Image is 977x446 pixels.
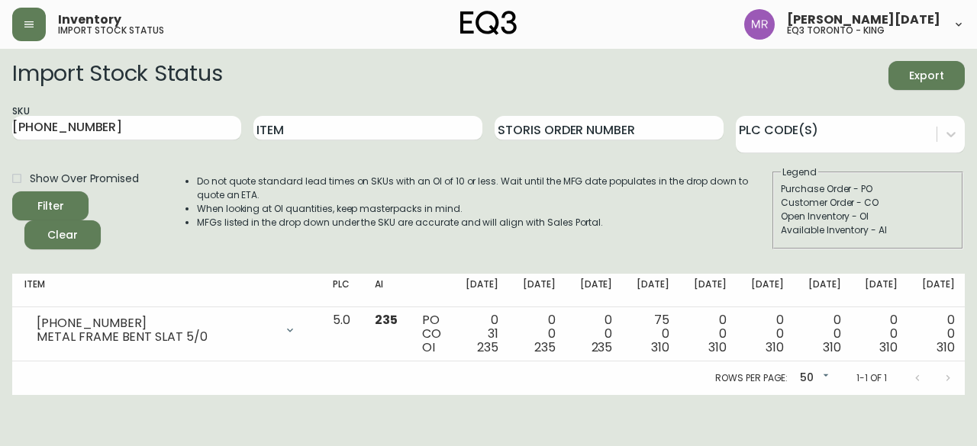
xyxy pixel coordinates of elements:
span: Clear [37,226,89,245]
div: Purchase Order - PO [781,182,955,196]
button: Clear [24,220,101,249]
span: 310 [766,339,784,356]
li: When looking at OI quantities, keep masterpacks in mind. [197,202,771,216]
th: AI [363,274,410,307]
li: Do not quote standard lead times on SKUs with an OI of 10 or less. Wait until the MFG date popula... [197,175,771,202]
h5: import stock status [58,26,164,35]
th: [DATE] [853,274,910,307]
span: [PERSON_NAME][DATE] [787,14,940,26]
th: Item [12,274,321,307]
button: Filter [12,191,89,220]
div: 0 0 [865,313,898,355]
div: 0 0 [751,313,784,355]
div: 0 0 [580,313,613,355]
span: 310 [823,339,841,356]
div: 75 0 [637,313,669,355]
div: PO CO [422,313,441,355]
div: 0 0 [808,313,841,355]
span: 235 [534,339,556,356]
legend: Legend [781,165,818,179]
span: 310 [937,339,955,356]
h2: Import Stock Status [12,61,222,90]
div: 50 [794,366,832,391]
span: 310 [879,339,898,356]
th: [DATE] [511,274,568,307]
th: [DATE] [682,274,739,307]
th: [DATE] [624,274,682,307]
div: Customer Order - CO [781,196,955,210]
div: [PHONE_NUMBER]METAL FRAME BENT SLAT 5/0 [24,313,308,347]
button: Export [888,61,965,90]
span: Export [901,66,953,85]
span: 235 [477,339,498,356]
th: [DATE] [568,274,625,307]
div: 0 31 [466,313,498,355]
div: Open Inventory - OI [781,210,955,223]
span: Inventory [58,14,121,26]
div: 0 0 [523,313,556,355]
th: [DATE] [453,274,511,307]
div: 0 0 [694,313,727,355]
p: 1-1 of 1 [856,371,887,385]
div: 0 0 [922,313,955,355]
div: Available Inventory - AI [781,223,955,237]
span: 310 [708,339,727,356]
span: 235 [375,311,398,329]
th: [DATE] [796,274,853,307]
div: [PHONE_NUMBER] [37,316,275,330]
span: OI [422,339,435,356]
th: [DATE] [910,274,967,307]
li: MFGs listed in the drop down under the SKU are accurate and will align with Sales Portal. [197,216,771,229]
img: 433a7fc21d7050a523c0a08e44de74d9 [744,9,775,40]
h5: eq3 toronto - king [787,26,885,35]
span: 310 [651,339,669,356]
span: 235 [592,339,613,356]
th: [DATE] [739,274,796,307]
img: logo [460,11,517,35]
span: Show Over Promised [30,171,139,187]
div: METAL FRAME BENT SLAT 5/0 [37,330,275,344]
p: Rows per page: [715,371,788,385]
td: 5.0 [321,307,363,361]
th: PLC [321,274,363,307]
